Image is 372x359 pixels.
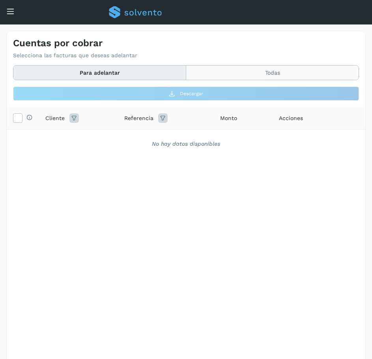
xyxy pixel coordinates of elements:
h4: Cuentas por cobrar [13,38,103,49]
button: Todas [186,66,359,80]
span: Cliente [45,114,65,122]
button: Para adelantar [13,66,186,80]
span: Referencia [124,114,153,122]
p: Selecciona las facturas que deseas adelantar [13,52,137,59]
button: Descargar [13,86,359,101]
div: No hay datos disponibles [17,140,355,148]
span: Descargar [180,90,203,97]
span: Acciones [279,114,303,122]
span: Monto [220,114,237,122]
